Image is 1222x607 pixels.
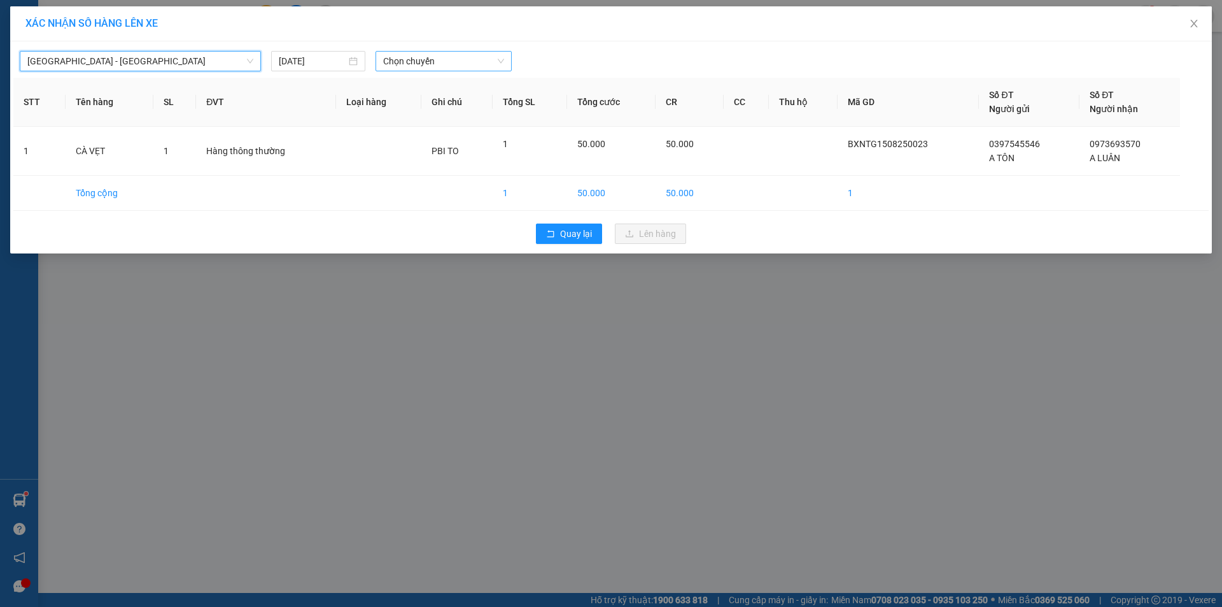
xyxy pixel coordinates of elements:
span: 1 [164,146,169,156]
span: Người gửi [989,104,1030,114]
th: ĐVT [196,78,336,127]
th: CR [656,78,724,127]
th: Ghi chú [421,78,493,127]
button: Close [1176,6,1212,42]
span: Người nhận [1090,104,1138,114]
th: Thu hộ [769,78,838,127]
td: 1 [838,176,979,211]
span: A TÔN [989,153,1015,163]
span: BXNTG1508250023 [848,139,928,149]
span: 50.000 [666,139,694,149]
th: SL [153,78,197,127]
span: close [1189,18,1199,29]
td: 1 [13,127,66,176]
span: rollback [546,229,555,239]
span: 1 [503,139,508,149]
th: CC [724,78,768,127]
th: Tên hàng [66,78,153,127]
td: Hàng thông thường [196,127,336,176]
span: 0973693570 [1090,139,1141,149]
th: Mã GD [838,78,979,127]
td: CÀ VẸT [66,127,153,176]
td: 1 [493,176,567,211]
button: uploadLên hàng [615,224,686,244]
th: Loại hàng [336,78,421,127]
td: Tổng cộng [66,176,153,211]
td: 50.000 [656,176,724,211]
span: 50.000 [577,139,605,149]
span: Quay lại [560,227,592,241]
td: 50.000 [567,176,656,211]
span: 0397545546 [989,139,1040,149]
input: 15/08/2025 [279,54,346,68]
span: Số ĐT [989,90,1013,100]
th: Tổng cước [567,78,656,127]
span: A LUÂN [1090,153,1120,163]
span: Chọn chuyến [383,52,504,71]
span: Số ĐT [1090,90,1114,100]
button: rollbackQuay lại [536,224,602,244]
span: Sài Gòn - Đà Lạt [27,52,253,71]
th: Tổng SL [493,78,567,127]
span: PBI TO [432,146,459,156]
th: STT [13,78,66,127]
span: XÁC NHẬN SỐ HÀNG LÊN XE [25,17,158,29]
